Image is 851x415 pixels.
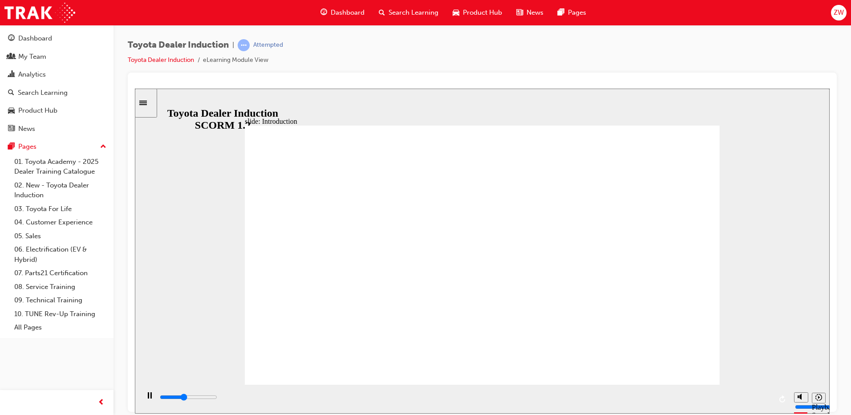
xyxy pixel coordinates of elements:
a: Search Learning [4,85,110,101]
span: prev-icon [98,397,105,408]
a: car-iconProduct Hub [446,4,509,22]
span: Dashboard [331,8,365,18]
a: 07. Parts21 Certification [11,266,110,280]
a: My Team [4,49,110,65]
span: ZW [834,8,844,18]
li: eLearning Module View [203,55,268,65]
div: playback controls [4,296,655,325]
div: Product Hub [18,106,57,116]
a: search-iconSearch Learning [372,4,446,22]
button: Playback speed [677,304,691,315]
span: Search Learning [389,8,438,18]
span: guage-icon [8,35,15,43]
button: Pause (Ctrl+Alt+P) [4,303,20,318]
span: car-icon [453,7,459,18]
span: News [527,8,543,18]
button: Replay (Ctrl+Alt+R) [641,304,655,317]
a: 02. New - Toyota Dealer Induction [11,179,110,202]
a: news-iconNews [509,4,551,22]
a: 06. Electrification (EV & Hybrid) [11,243,110,266]
img: Trak [4,3,75,23]
span: | [232,40,234,50]
div: Pages [18,142,36,152]
span: news-icon [516,7,523,18]
button: DashboardMy TeamAnalyticsSearch LearningProduct HubNews [4,28,110,138]
div: Attempted [253,41,283,49]
a: Toyota Dealer Induction [128,56,194,64]
a: 10. TUNE Rev-Up Training [11,307,110,321]
a: News [4,121,110,137]
a: Dashboard [4,30,110,47]
div: Search Learning [18,88,68,98]
div: Dashboard [18,33,52,44]
input: volume [660,315,717,322]
span: search-icon [379,7,385,18]
button: Pages [4,138,110,155]
span: people-icon [8,53,15,61]
span: Toyota Dealer Induction [128,40,229,50]
a: 09. Technical Training [11,293,110,307]
a: 01. Toyota Academy - 2025 Dealer Training Catalogue [11,155,110,179]
a: 03. Toyota For Life [11,202,110,216]
span: Pages [568,8,586,18]
div: News [18,124,35,134]
a: Product Hub [4,102,110,119]
a: guage-iconDashboard [313,4,372,22]
span: learningRecordVerb_ATTEMPT-icon [238,39,250,51]
div: Analytics [18,69,46,80]
div: misc controls [655,296,690,325]
a: 04. Customer Experience [11,216,110,229]
div: My Team [18,52,46,62]
span: news-icon [8,125,15,133]
span: Product Hub [463,8,502,18]
span: chart-icon [8,71,15,79]
span: guage-icon [320,7,327,18]
span: pages-icon [8,143,15,151]
button: ZW [831,5,847,20]
span: pages-icon [558,7,564,18]
span: search-icon [8,89,14,97]
a: All Pages [11,321,110,334]
a: 08. Service Training [11,280,110,294]
a: 05. Sales [11,229,110,243]
span: up-icon [100,141,106,153]
button: Mute (Ctrl+Alt+M) [659,304,673,314]
span: car-icon [8,107,15,115]
div: Playback Speed [677,315,690,331]
a: pages-iconPages [551,4,593,22]
a: Analytics [4,66,110,83]
input: slide progress [25,305,82,312]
